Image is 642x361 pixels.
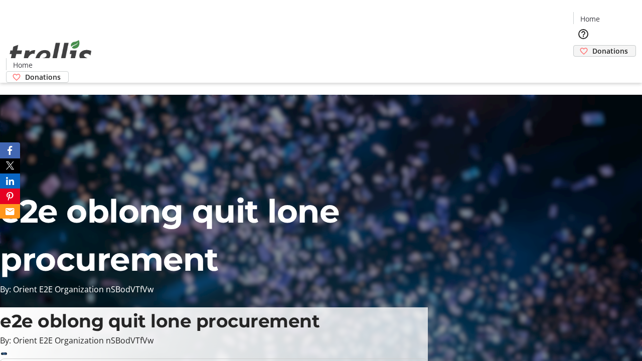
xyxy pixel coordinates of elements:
[25,72,61,82] span: Donations
[7,60,39,70] a: Home
[573,45,636,57] a: Donations
[573,57,593,77] button: Cart
[574,14,606,24] a: Home
[580,14,600,24] span: Home
[13,60,33,70] span: Home
[573,24,593,44] button: Help
[592,46,628,56] span: Donations
[6,29,95,79] img: Orient E2E Organization nSBodVTfVw's Logo
[6,71,69,83] a: Donations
